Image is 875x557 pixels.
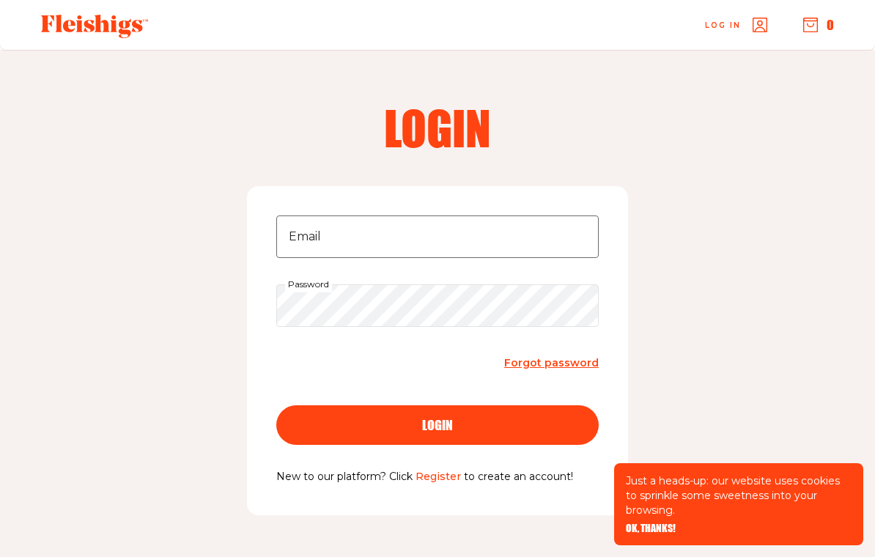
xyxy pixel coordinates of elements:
[504,356,599,369] span: Forgot password
[705,20,741,31] span: Log in
[504,353,599,373] a: Forgot password
[803,17,834,33] button: 0
[285,276,332,292] label: Password
[416,470,461,483] a: Register
[705,18,767,32] a: Log in
[422,418,453,432] span: login
[626,523,676,534] button: OK, THANKS!
[626,473,852,517] p: Just a heads-up: our website uses cookies to sprinkle some sweetness into your browsing.
[276,215,599,258] input: Email
[250,104,625,151] h2: Login
[276,405,599,445] button: login
[276,284,599,327] input: Password
[276,468,599,486] p: New to our platform? Click to create an account!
